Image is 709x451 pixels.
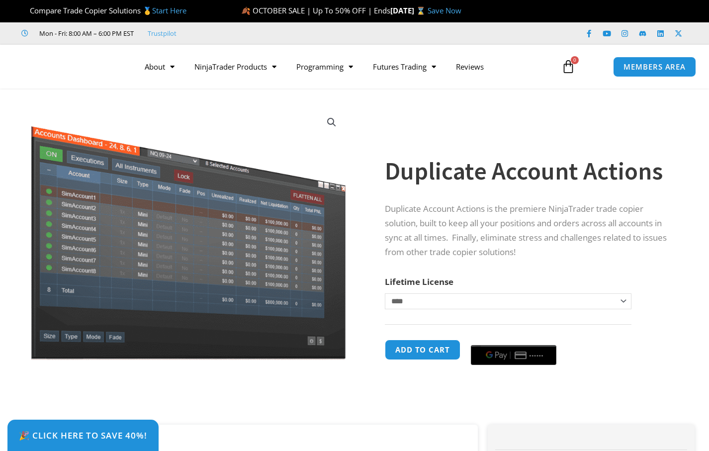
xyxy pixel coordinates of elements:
[385,154,675,188] h1: Duplicate Account Actions
[28,106,348,360] img: Screenshot 2024-08-26 15414455555
[7,420,159,451] a: 🎉 Click Here to save 40%!
[428,5,461,15] a: Save Now
[241,5,390,15] span: 🍂 OCTOBER SALE | Up To 50% OFF | Ends
[22,7,29,14] img: 🏆
[323,113,341,131] a: View full-screen image gallery
[623,63,686,71] span: MEMBERS AREA
[546,52,590,81] a: 0
[446,55,494,78] a: Reviews
[152,5,186,15] a: Start Here
[148,27,177,39] a: Trustpilot
[135,55,553,78] nav: Menu
[613,57,696,77] a: MEMBERS AREA
[385,276,453,287] label: Lifetime License
[17,49,124,85] img: LogoAI | Affordable Indicators – NinjaTrader
[184,55,286,78] a: NinjaTrader Products
[571,56,579,64] span: 0
[19,431,147,440] span: 🎉 Click Here to save 40%!
[530,352,544,359] text: ••••••
[363,55,446,78] a: Futures Trading
[469,338,558,339] iframe: Secure payment input frame
[286,55,363,78] a: Programming
[471,345,556,365] button: Buy with GPay
[385,202,675,260] p: Duplicate Account Actions is the premiere NinjaTrader trade copier solution, built to keep all yo...
[390,5,428,15] strong: [DATE] ⌛
[21,5,186,15] span: Compare Trade Copier Solutions 🥇
[385,340,460,360] button: Add to cart
[135,55,184,78] a: About
[37,27,134,39] span: Mon - Fri: 8:00 AM – 6:00 PM EST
